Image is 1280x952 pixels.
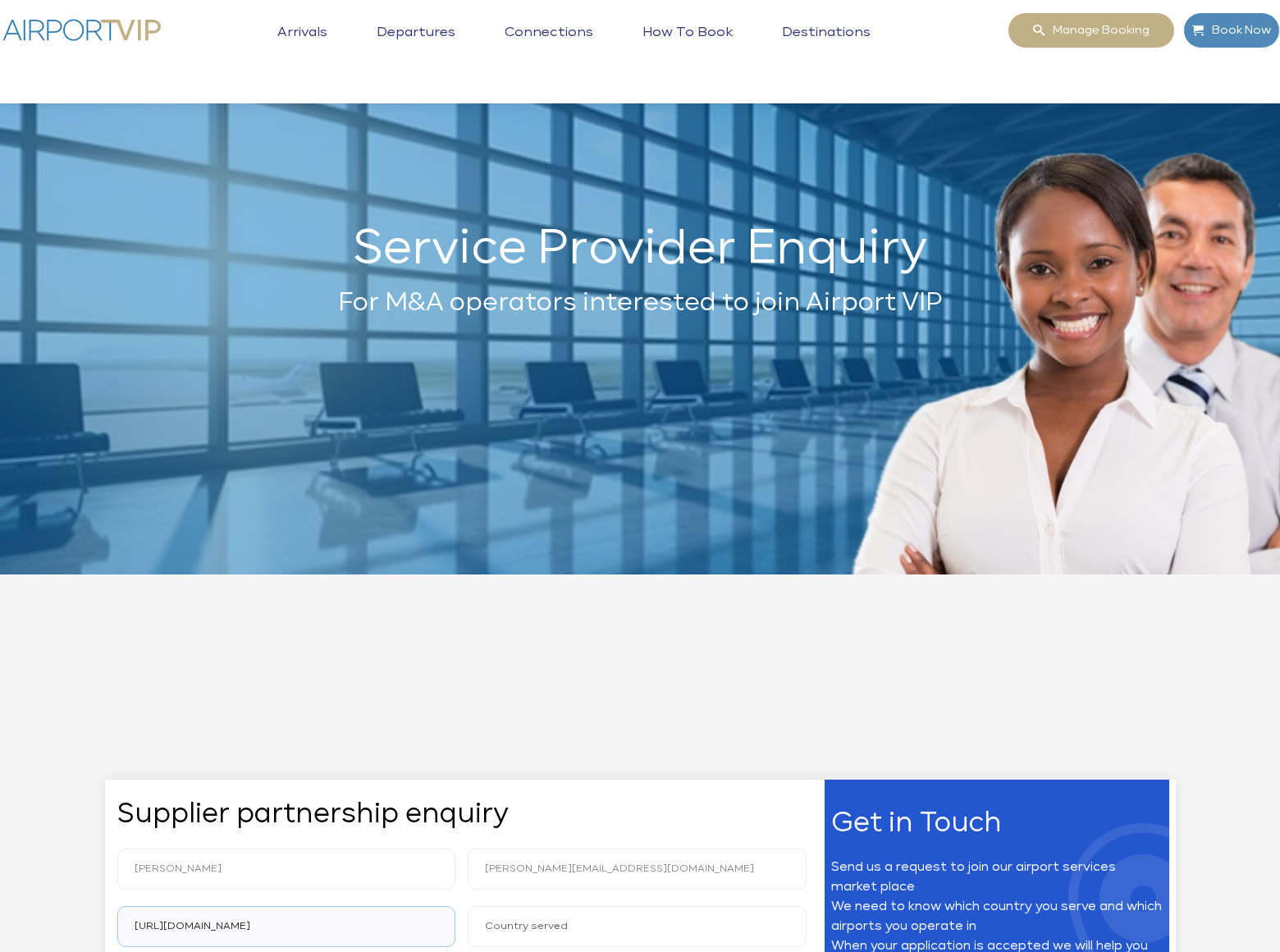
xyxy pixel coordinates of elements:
[1045,13,1150,48] span: Manage booking
[831,813,1163,833] h2: Get in Touch
[468,906,807,947] input: Country served
[105,285,1176,322] h2: For M&A operators interested to join Airport VIP
[501,25,597,66] a: Connections
[1204,13,1271,48] span: Book Now
[373,25,459,66] a: Departures
[468,849,807,890] input: Email Address
[117,906,456,947] input: Your website
[273,25,331,66] a: Arrivals
[105,231,1176,268] h1: Service Provider Enquiry
[831,858,1163,897] p: Send us a request to join our airport services market place
[778,25,875,66] a: Destinations
[638,25,737,66] a: How to book
[117,849,456,890] input: Your Name
[1008,12,1175,48] a: Manage booking
[117,804,807,824] h2: Supplier partnership enquiry
[1183,12,1280,48] a: Book Now
[831,897,1163,936] p: We need to know which country you serve and which airports you operate in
